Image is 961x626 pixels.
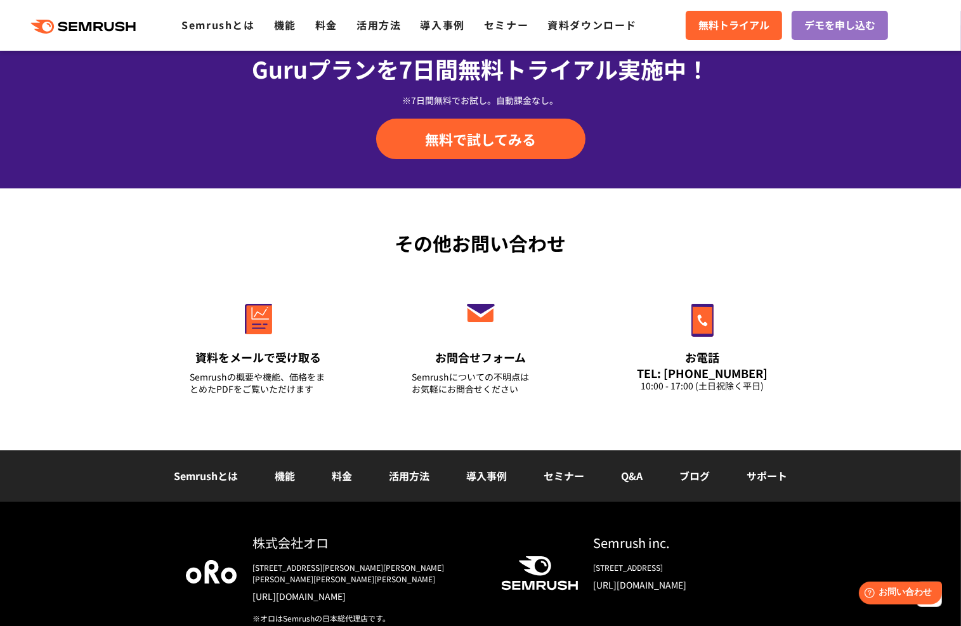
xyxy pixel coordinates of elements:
[466,468,507,483] a: 導入事例
[544,468,584,483] a: セミナー
[792,11,888,40] a: デモを申し込む
[412,349,549,365] div: お問合せフォーム
[252,533,481,552] div: 株式会社オロ
[164,277,354,411] a: 資料をメールで受け取る Semrushの概要や機能、価格をまとめたPDFをご覧いただけます
[252,613,481,624] div: ※オロはSemrushの日本総代理店です。
[315,17,337,32] a: 料金
[747,468,787,483] a: サポート
[181,17,254,32] a: Semrushとは
[594,533,776,552] div: Semrush inc.
[274,17,296,32] a: 機能
[594,562,776,573] div: [STREET_ADDRESS]
[547,17,637,32] a: 資料ダウンロード
[252,590,481,603] a: [URL][DOMAIN_NAME]
[621,468,643,483] a: Q&A
[484,17,528,32] a: セミナー
[148,51,814,86] div: Guruプランを7日間
[686,11,782,40] a: 無料トライアル
[332,468,352,483] a: 料金
[594,578,776,591] a: [URL][DOMAIN_NAME]
[275,468,295,483] a: 機能
[421,17,465,32] a: 導入事例
[412,371,549,395] div: Semrushについての不明点は お気軽にお問合せください
[698,17,769,34] span: 無料トライアル
[174,468,238,483] a: Semrushとは
[634,349,771,365] div: お電話
[190,371,327,395] div: Semrushの概要や機能、価格をまとめたPDFをご覧いただけます
[190,349,327,365] div: 資料をメールで受け取る
[458,52,709,85] span: 無料トライアル実施中！
[425,129,536,148] span: 無料で試してみる
[252,562,481,585] div: [STREET_ADDRESS][PERSON_NAME][PERSON_NAME][PERSON_NAME][PERSON_NAME][PERSON_NAME]
[848,577,947,612] iframe: Help widget launcher
[356,17,401,32] a: 活用方法
[804,17,875,34] span: デモを申し込む
[186,560,237,583] img: oro company
[389,468,429,483] a: 活用方法
[386,277,576,411] a: お問合せフォーム Semrushについての不明点はお気軽にお問合せください
[634,380,771,392] div: 10:00 - 17:00 (土日祝除く平日)
[148,94,814,107] div: ※7日間無料でお試し。自動課金なし。
[148,229,814,258] div: その他お問い合わせ
[634,366,771,380] div: TEL: [PHONE_NUMBER]
[679,468,710,483] a: ブログ
[376,119,585,159] a: 無料で試してみる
